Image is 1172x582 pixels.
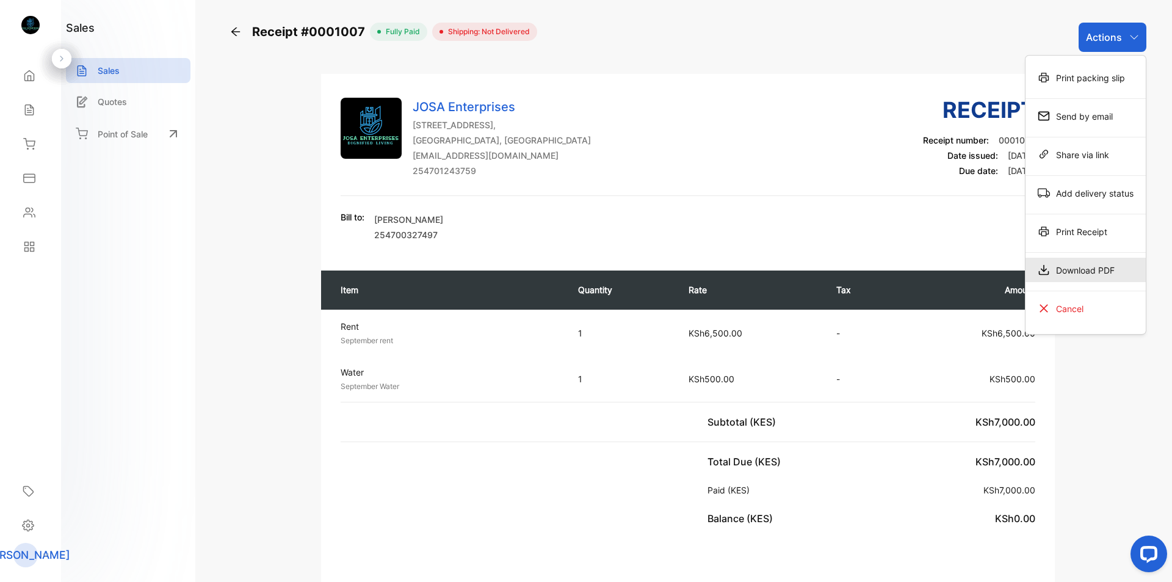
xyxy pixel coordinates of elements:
[707,415,781,429] p: Subtotal (KES)
[975,456,1035,468] span: KSh7,000.00
[910,283,1035,296] p: Amount
[252,23,370,41] span: Receipt #0001007
[578,283,664,296] p: Quantity
[341,335,556,346] p: September rent
[707,454,786,469] p: Total Due (KES)
[1025,219,1146,244] div: Print Receipt
[989,374,1035,384] span: KSh500.00
[341,320,556,333] p: Rent
[413,164,591,177] p: 254701243759
[443,26,530,37] span: Shipping: Not Delivered
[381,26,420,37] span: fully paid
[98,128,148,140] p: Point of Sale
[1025,104,1146,128] div: Send by email
[66,89,190,114] a: Quotes
[578,327,664,340] p: 1
[983,485,1035,495] span: KSh7,000.00
[707,484,754,497] p: Paid (KES)
[1121,531,1172,582] iframe: LiveChat chat widget
[413,118,591,131] p: [STREET_ADDRESS],
[578,373,664,385] p: 1
[1079,23,1146,52] button: Actions
[341,381,556,392] p: September Water
[1025,65,1146,90] div: Print packing slip
[959,166,998,176] span: Due date:
[836,373,886,385] p: -
[1025,296,1146,321] div: Cancel
[689,283,812,296] p: Rate
[982,328,1035,338] span: KSh6,500.00
[66,120,190,147] a: Point of Sale
[413,98,591,116] p: JOSA Enterprises
[947,150,998,161] span: Date issued:
[374,228,443,241] p: 254700327497
[836,283,886,296] p: Tax
[21,16,40,34] img: logo
[1025,258,1146,282] div: Download PDF
[923,93,1035,126] h3: Receipt
[1025,142,1146,167] div: Share via link
[98,95,127,108] p: Quotes
[1008,150,1035,161] span: [DATE]
[1008,166,1035,176] span: [DATE]
[689,374,734,384] span: KSh500.00
[923,135,989,145] span: Receipt number:
[341,366,556,379] p: Water
[413,149,591,162] p: [EMAIL_ADDRESS][DOMAIN_NAME]
[341,283,554,296] p: Item
[1025,181,1146,205] div: Add delivery status
[66,58,190,83] a: Sales
[689,328,742,338] span: KSh6,500.00
[995,512,1035,525] span: KSh0.00
[1086,30,1122,45] p: Actions
[341,211,364,224] p: Bill to:
[999,135,1035,145] span: 0001007
[413,134,591,147] p: [GEOGRAPHIC_DATA], [GEOGRAPHIC_DATA]
[707,511,778,526] p: Balance (KES)
[374,213,443,226] p: [PERSON_NAME]
[975,416,1035,428] span: KSh7,000.00
[836,327,886,340] p: -
[66,20,95,36] h1: sales
[341,98,402,159] img: Company Logo
[98,64,120,77] p: Sales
